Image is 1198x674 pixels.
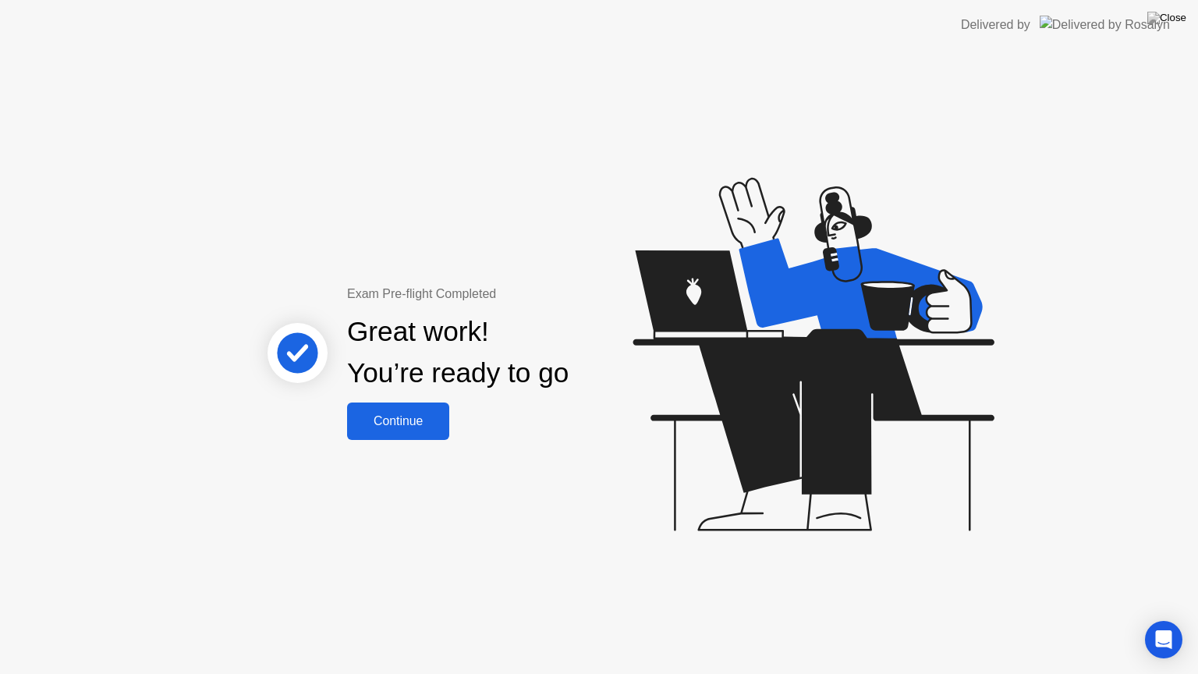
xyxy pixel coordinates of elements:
[1147,12,1186,24] img: Close
[347,311,569,394] div: Great work! You’re ready to go
[352,414,445,428] div: Continue
[347,403,449,440] button: Continue
[347,285,669,303] div: Exam Pre-flight Completed
[1040,16,1170,34] img: Delivered by Rosalyn
[1145,621,1182,658] div: Open Intercom Messenger
[961,16,1030,34] div: Delivered by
